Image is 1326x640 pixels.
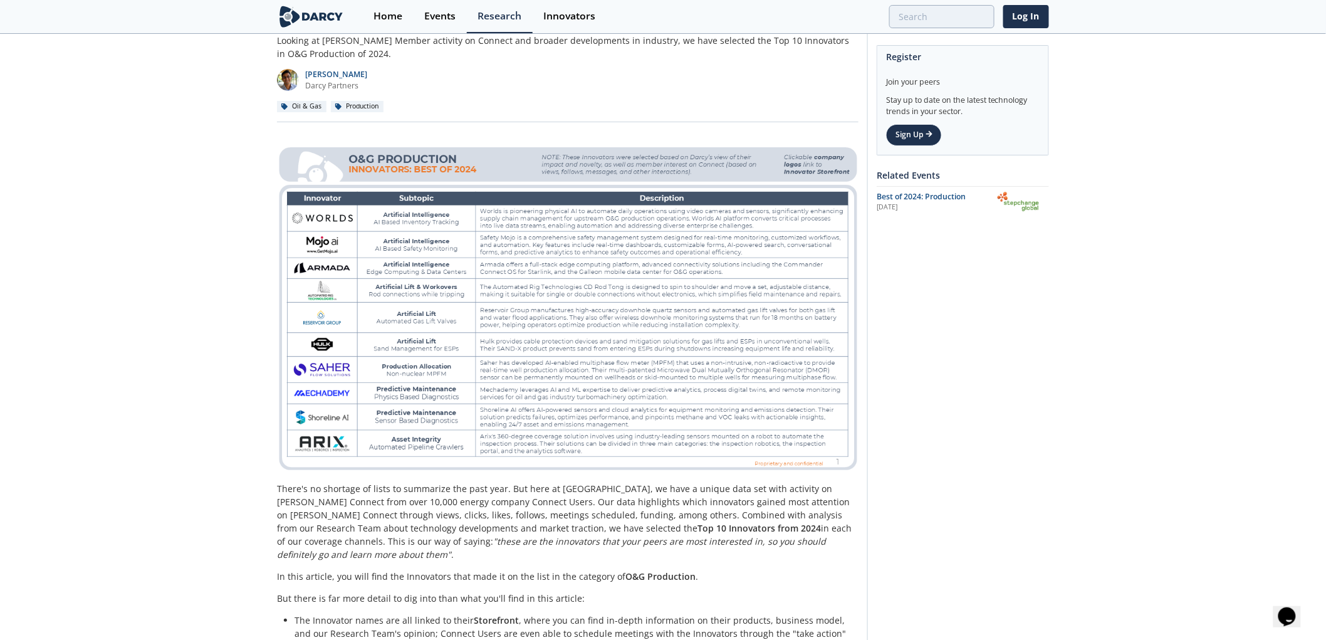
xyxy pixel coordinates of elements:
div: Looking at [PERSON_NAME] Member activity on Connect and broader developments in industry, we have... [277,34,859,60]
p: Darcy Partners [306,80,368,92]
div: Events [424,11,456,21]
div: [DATE] [877,202,988,212]
div: Innovators [543,11,595,21]
div: Research [478,11,521,21]
div: Home [373,11,402,21]
div: Register [886,46,1040,68]
strong: O&G Production [625,570,696,582]
p: There's no shortage of lists to summarize the past year. But here at [GEOGRAPHIC_DATA], we have a... [277,482,859,561]
div: Stay up to date on the latest technology trends in your sector. [886,88,1040,117]
div: Production [331,101,384,112]
img: Image [277,144,859,473]
em: "these are the innovators that your peers are most interested in, so you should definitely go and... [277,535,826,560]
p: In this article, you will find the Innovators that made it on the list in the category of . [277,570,859,583]
a: Log In [1003,5,1049,28]
span: Best of 2024: Production [877,191,966,202]
img: StepChange Global Ltd [996,191,1046,213]
input: Advanced Search [889,5,994,28]
a: Sign Up [886,124,942,145]
strong: Storefront [474,614,519,626]
div: Related Events [877,164,1049,186]
p: [PERSON_NAME] [306,69,368,80]
div: Oil & Gas [277,101,326,112]
iframe: chat widget [1273,590,1313,627]
img: logo-wide.svg [277,6,345,28]
div: Join your peers [886,68,1040,88]
strong: Top 10 Innovators from 2024 [697,522,821,534]
a: Best of 2024: Production [DATE] StepChange Global Ltd [877,191,1049,213]
p: But there is far more detail to dig into than what you'll find in this article: [277,592,859,605]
